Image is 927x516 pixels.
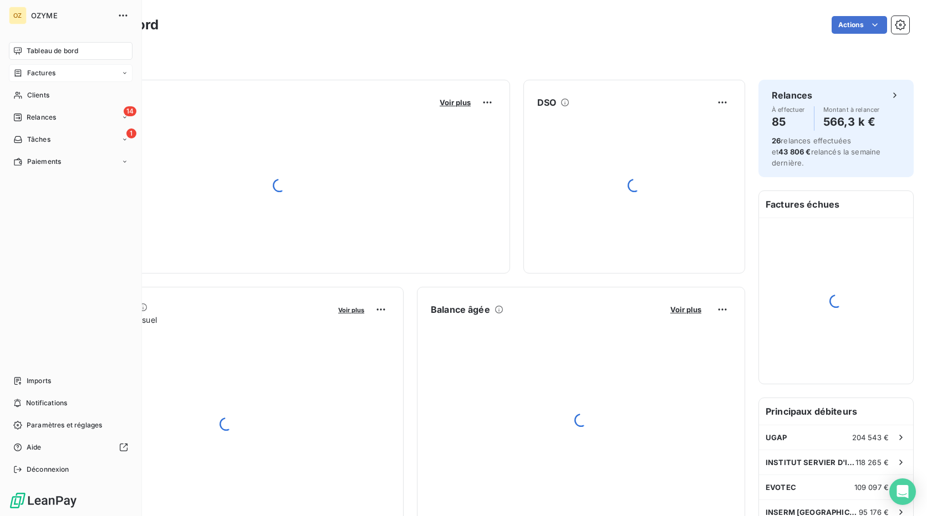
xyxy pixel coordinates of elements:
[759,398,913,425] h6: Principaux débiteurs
[9,131,133,148] a: 1Tâches
[823,113,880,131] h4: 566,3 k €
[436,97,474,107] button: Voir plus
[832,16,887,34] button: Actions
[27,442,42,452] span: Aide
[27,157,61,167] span: Paiements
[27,135,50,145] span: Tâches
[772,89,812,102] h6: Relances
[9,416,133,434] a: Paramètres et réglages
[9,372,133,390] a: Imports
[772,136,880,167] span: relances effectuées et relancés la semaine dernière.
[9,42,133,60] a: Tableau de bord
[27,465,69,474] span: Déconnexion
[889,478,916,505] div: Open Intercom Messenger
[9,438,133,456] a: Aide
[670,305,701,314] span: Voir plus
[772,113,805,131] h4: 85
[26,398,67,408] span: Notifications
[855,458,889,467] span: 118 265 €
[335,305,368,314] button: Voir plus
[772,106,805,113] span: À effectuer
[766,483,796,492] span: EVOTEC
[9,492,78,509] img: Logo LeanPay
[9,153,133,171] a: Paiements
[338,306,364,314] span: Voir plus
[9,109,133,126] a: 14Relances
[63,314,330,326] span: Chiffre d'affaires mensuel
[766,433,787,442] span: UGAP
[31,11,111,20] span: OZYME
[440,98,471,107] span: Voir plus
[823,106,880,113] span: Montant à relancer
[759,191,913,218] h6: Factures échues
[27,68,55,78] span: Factures
[126,128,136,138] span: 1
[766,458,855,467] span: INSTITUT SERVIER D'INNOVATION THERAPEUTIQUE
[27,90,49,100] span: Clients
[772,136,781,145] span: 26
[778,147,811,156] span: 43 806 €
[27,112,56,122] span: Relances
[537,96,556,109] h6: DSO
[431,303,490,316] h6: Balance âgée
[27,46,78,56] span: Tableau de bord
[9,86,133,104] a: Clients
[667,305,705,314] button: Voir plus
[27,376,51,386] span: Imports
[27,420,102,430] span: Paramètres et réglages
[852,433,889,442] span: 204 543 €
[854,483,889,492] span: 109 097 €
[9,7,27,24] div: OZ
[9,64,133,82] a: Factures
[124,106,136,116] span: 14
